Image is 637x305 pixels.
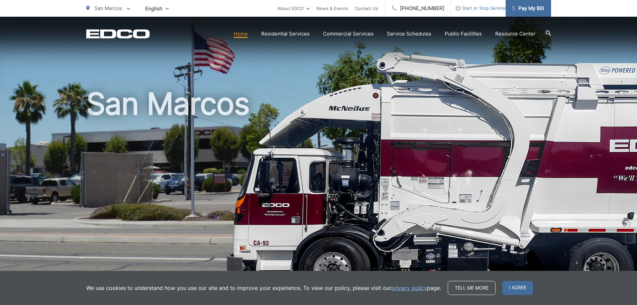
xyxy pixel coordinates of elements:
p: We use cookies to understand how you use our site and to improve your experience. To view our pol... [86,284,441,292]
span: Pay My Bill [512,4,544,12]
a: Commercial Services [323,30,374,38]
a: Tell me more [448,281,496,295]
span: I agree [502,281,533,295]
a: EDCD logo. Return to the homepage. [86,29,150,39]
a: Public Facilities [445,30,482,38]
span: San Marcos [94,5,122,11]
a: Contact Us [355,4,378,12]
a: About EDCO [278,4,310,12]
span: English [140,3,174,14]
a: privacy policy [391,284,427,292]
a: Resource Center [495,30,536,38]
a: Home [234,30,248,38]
a: Residential Services [261,30,310,38]
a: News & Events [316,4,348,12]
h1: San Marcos [86,87,551,299]
a: Service Schedules [387,30,431,38]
